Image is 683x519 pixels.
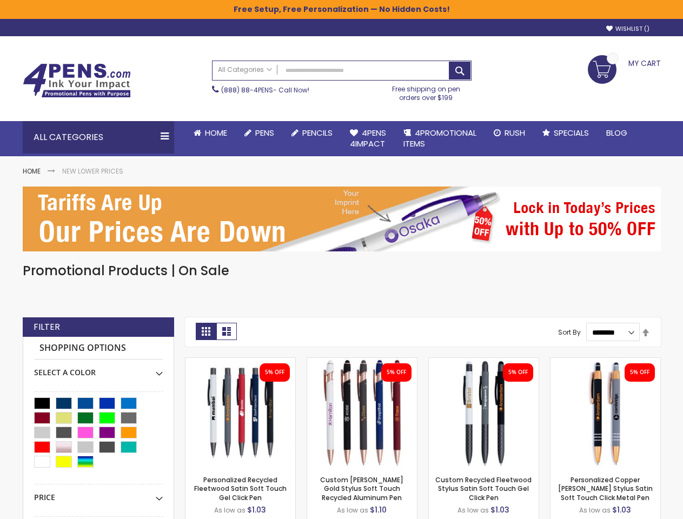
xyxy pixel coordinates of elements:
[612,504,631,515] span: $1.03
[221,85,309,95] span: - Call Now!
[23,121,174,154] div: All Categories
[551,358,660,468] img: Personalized Copper Penny Stylus Satin Soft Touch Click Metal Pen
[485,121,534,145] a: Rush
[508,369,528,376] div: 5% OFF
[554,127,589,138] span: Specials
[606,25,649,33] a: Wishlist
[205,127,227,138] span: Home
[194,475,287,502] a: Personalized Recycled Fleetwood Satin Soft Touch Gel Click Pen
[185,121,236,145] a: Home
[34,484,163,503] div: Price
[350,127,386,149] span: 4Pens 4impact
[387,369,406,376] div: 5% OFF
[429,357,539,367] a: Custom Recycled Fleetwood Stylus Satin Soft Touch Gel Click Pen
[606,127,627,138] span: Blog
[34,337,163,360] strong: Shopping Options
[307,357,417,367] a: Custom Lexi Rose Gold Stylus Soft Touch Recycled Aluminum Pen
[337,505,368,515] span: As low as
[457,505,489,515] span: As low as
[221,85,273,95] a: (888) 88-4PENS
[320,475,403,502] a: Custom [PERSON_NAME] Gold Stylus Soft Touch Recycled Aluminum Pen
[23,63,131,98] img: 4Pens Custom Pens and Promotional Products
[34,360,163,378] div: Select A Color
[381,81,472,102] div: Free shipping on pen orders over $199
[370,504,387,515] span: $1.10
[551,357,660,367] a: Personalized Copper Penny Stylus Satin Soft Touch Click Metal Pen
[598,121,636,145] a: Blog
[579,505,611,515] span: As low as
[534,121,598,145] a: Specials
[630,369,649,376] div: 5% OFF
[505,127,525,138] span: Rush
[247,504,266,515] span: $1.03
[307,358,417,468] img: Custom Lexi Rose Gold Stylus Soft Touch Recycled Aluminum Pen
[23,262,661,280] h1: Promotional Products | On Sale
[435,475,532,502] a: Custom Recycled Fleetwood Stylus Satin Soft Touch Gel Click Pen
[34,321,60,333] strong: Filter
[23,187,661,251] img: New Lower Prices
[185,358,295,468] img: Personalized Recycled Fleetwood Satin Soft Touch Gel Click Pen
[236,121,283,145] a: Pens
[214,505,246,515] span: As low as
[265,369,284,376] div: 5% OFF
[395,121,485,156] a: 4PROMOTIONALITEMS
[558,328,581,337] label: Sort By
[218,65,272,74] span: All Categories
[185,357,295,367] a: Personalized Recycled Fleetwood Satin Soft Touch Gel Click Pen
[558,475,653,502] a: Personalized Copper [PERSON_NAME] Stylus Satin Soft Touch Click Metal Pen
[302,127,333,138] span: Pencils
[62,167,123,176] strong: New Lower Prices
[255,127,274,138] span: Pens
[429,358,539,468] img: Custom Recycled Fleetwood Stylus Satin Soft Touch Gel Click Pen
[196,323,216,340] strong: Grid
[23,167,41,176] a: Home
[213,61,277,79] a: All Categories
[341,121,395,156] a: 4Pens4impact
[490,504,509,515] span: $1.03
[283,121,341,145] a: Pencils
[403,127,476,149] span: 4PROMOTIONAL ITEMS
